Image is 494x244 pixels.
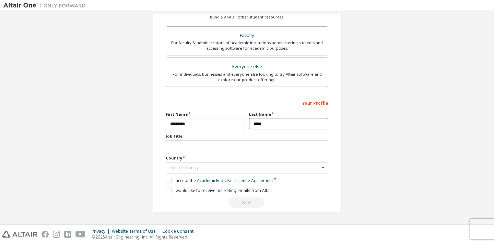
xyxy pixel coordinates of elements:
label: Last Name [249,112,328,117]
img: Altair One [3,2,89,9]
div: Your Profile [166,97,328,108]
label: I would like to receive marketing emails from Altair [166,188,272,193]
div: For currently enrolled students looking to access the free Altair Student Edition bundle and all ... [170,9,324,20]
p: © 2025 Altair Engineering, Inc. All Rights Reserved. [92,234,198,240]
div: Website Terms of Use [112,229,162,234]
div: Read and acccept EULA to continue [166,197,328,208]
img: altair_logo.svg [2,231,37,238]
label: Country [166,155,328,161]
img: facebook.svg [42,231,49,238]
label: First Name [166,112,245,117]
div: Privacy [92,229,112,234]
div: Everyone else [170,62,324,72]
div: Cookie Consent [162,229,198,234]
label: I accept the [166,178,273,183]
a: Academic End-User License Agreement [197,178,273,183]
label: Job Title [166,133,328,139]
div: Faculty [170,31,324,40]
div: For individuals, businesses and everyone else looking to try Altair software and explore our prod... [170,72,324,82]
img: youtube.svg [75,231,85,238]
img: instagram.svg [53,231,60,238]
div: For faculty & administrators of academic institutions administering students and accessing softwa... [170,40,324,51]
div: Select Country [170,166,320,170]
img: linkedin.svg [64,231,71,238]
